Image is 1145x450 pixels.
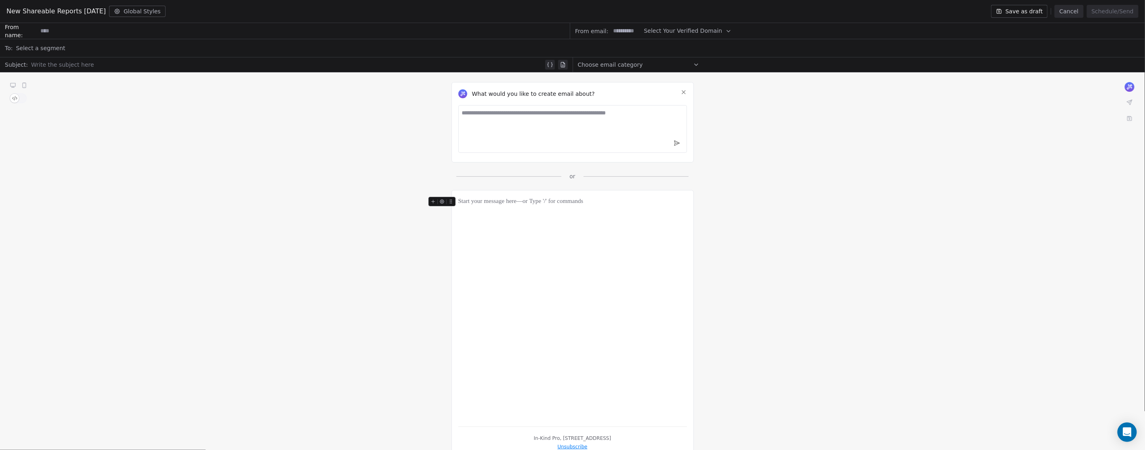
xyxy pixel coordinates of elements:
span: From name: [5,23,37,39]
button: Save as draft [991,5,1048,18]
span: Select a segment [16,44,65,52]
span: Subject: [5,61,28,71]
button: Cancel [1055,5,1083,18]
span: From email: [575,27,608,35]
span: Select Your Verified Domain [644,27,722,35]
button: Schedule/Send [1087,5,1139,18]
span: New Shareable Reports [DATE] [6,6,106,16]
span: Choose email category [578,61,643,69]
span: What would you like to create email about? [472,90,595,98]
button: Global Styles [109,6,166,17]
div: Open Intercom Messenger [1118,423,1137,442]
span: or [569,172,575,180]
span: To: [5,44,13,52]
